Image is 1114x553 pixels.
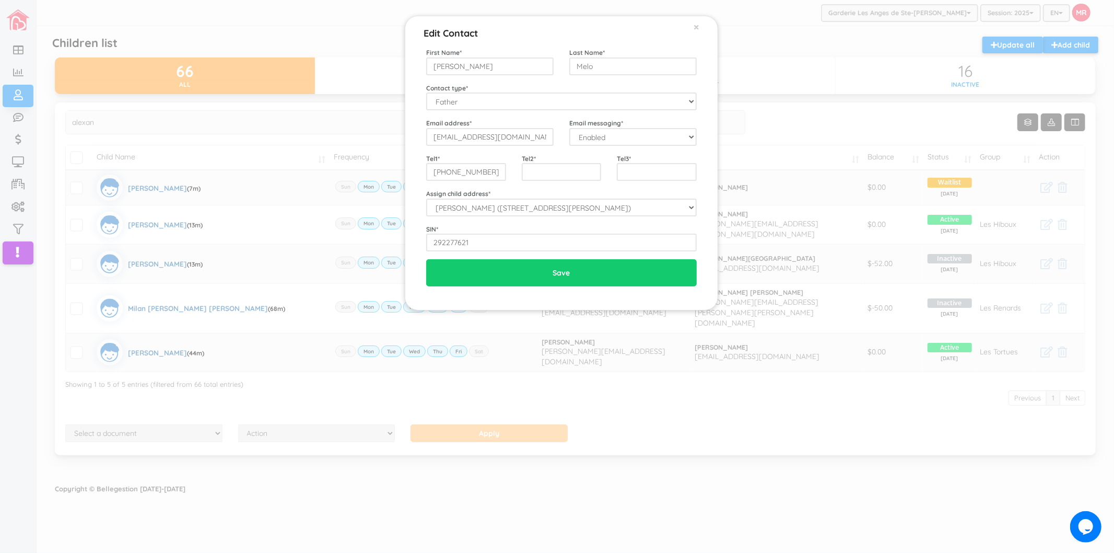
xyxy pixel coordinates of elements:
label: First Name [426,48,462,57]
label: Tel2 [522,154,536,163]
label: Contact type [426,84,468,93]
label: Email address [426,119,472,128]
label: SIN [426,225,438,234]
iframe: chat widget [1070,511,1104,543]
h5: Edit Contact [424,21,478,40]
label: Tel1 [426,154,440,163]
label: Tel3 [617,154,631,163]
label: Last Name [569,48,605,57]
label: Email messaging [569,119,623,128]
input: Save [426,259,697,286]
label: Assign child address [426,189,490,198]
span: × [694,20,699,33]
